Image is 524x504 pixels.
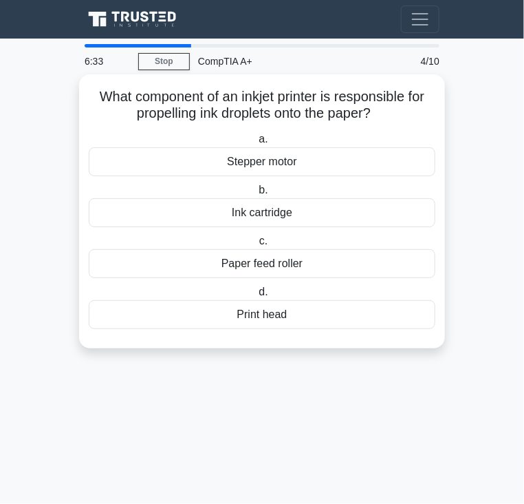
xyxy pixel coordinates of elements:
[401,6,439,33] button: Toggle navigation
[259,133,268,145] span: a.
[138,53,190,70] a: Stop
[87,88,437,123] h5: What component of an inkjet printer is responsible for propelling ink droplets onto the paper?
[259,235,268,246] span: c.
[89,198,435,227] div: Ink cartridge
[190,48,386,75] div: CompTIA A+
[386,48,448,75] div: 4/10
[89,147,435,176] div: Stepper motor
[76,48,138,75] div: 6:33
[89,300,435,329] div: Print head
[89,249,435,278] div: Paper feed roller
[259,184,268,196] span: b.
[259,286,268,297] span: d.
